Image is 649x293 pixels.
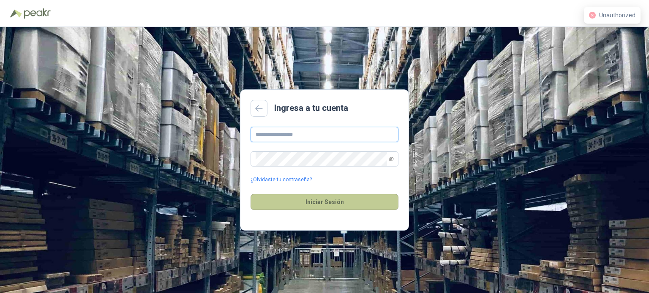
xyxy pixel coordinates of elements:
a: ¿Olvidaste tu contraseña? [251,176,312,184]
img: Logo [10,9,22,18]
button: Iniciar Sesión [251,194,398,210]
span: close-circle [589,12,596,19]
span: eye-invisible [389,156,394,161]
h2: Ingresa a tu cuenta [274,102,348,115]
img: Peakr [24,8,51,19]
span: Unauthorized [599,12,635,19]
